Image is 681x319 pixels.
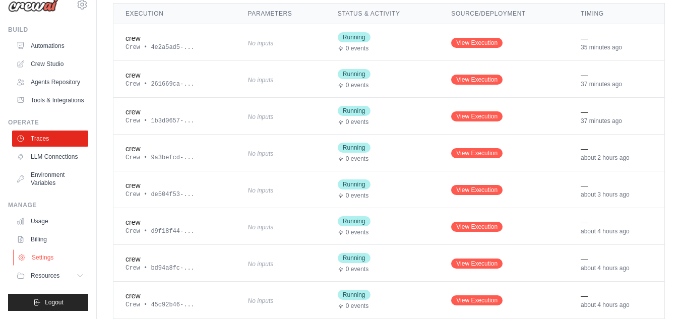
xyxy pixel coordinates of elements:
[581,43,652,51] div: 35 minutes ago
[126,43,224,51] div: Crew • 4e2a5ad5-...
[8,26,88,34] div: Build
[126,254,224,264] div: crew
[12,213,88,229] a: Usage
[338,106,370,116] span: Running
[126,264,224,272] div: Crew • bd94a8fc-...
[12,56,88,72] a: Crew Studio
[113,61,664,98] tr: View details for crew execution
[581,301,652,309] div: about 4 hours ago
[12,38,88,54] a: Automations
[248,187,274,194] span: No inputs
[113,208,664,245] tr: View details for crew execution
[12,268,88,284] button: Resources
[451,111,503,121] a: View Execution
[451,38,503,48] a: View Execution
[248,150,274,157] span: No inputs
[126,144,224,154] div: crew
[126,227,224,235] div: Crew • d9f18f44-...
[236,4,326,24] th: Parameters
[338,32,370,42] span: Running
[248,109,314,123] div: No inputs
[581,180,652,190] div: —
[346,44,368,52] span: 0 events
[12,149,88,165] a: LLM Connections
[346,155,368,163] span: 0 events
[113,135,664,171] tr: View details for crew execution
[248,36,314,49] div: No inputs
[581,217,652,227] div: —
[113,282,664,318] tr: View details for crew execution
[12,167,88,191] a: Environment Variables
[439,4,569,24] th: Source/Deployment
[248,146,314,160] div: No inputs
[581,190,652,199] div: about 3 hours ago
[8,201,88,209] div: Manage
[569,4,664,24] th: Timing
[346,118,368,126] span: 0 events
[581,144,652,154] div: —
[248,220,314,233] div: No inputs
[338,290,370,300] span: Running
[126,154,224,162] div: Crew • 9a3befcd-...
[248,77,274,84] span: No inputs
[326,4,439,24] th: Status & Activity
[13,249,89,266] a: Settings
[12,231,88,247] a: Billing
[126,80,224,88] div: Crew • 261669ca-...
[581,227,652,235] div: about 4 hours ago
[248,297,274,304] span: No inputs
[126,107,224,117] div: crew
[581,70,652,80] div: —
[113,245,664,282] tr: View details for crew execution
[338,69,370,79] span: Running
[126,190,224,199] div: Crew • de504f53-...
[31,272,59,280] span: Resources
[126,117,224,125] div: Crew • 1b3d0657-...
[126,180,224,190] div: crew
[248,113,274,120] span: No inputs
[581,80,652,88] div: 37 minutes ago
[451,185,503,195] a: View Execution
[581,117,652,125] div: 37 minutes ago
[248,183,314,197] div: No inputs
[126,33,224,43] div: crew
[338,179,370,189] span: Running
[8,118,88,126] div: Operate
[126,217,224,227] div: crew
[248,73,314,86] div: No inputs
[338,253,370,263] span: Running
[113,98,664,135] tr: View details for crew execution
[581,264,652,272] div: about 4 hours ago
[451,222,503,232] a: View Execution
[113,4,236,24] th: Execution
[346,302,368,310] span: 0 events
[8,294,88,311] button: Logout
[126,301,224,309] div: Crew • 45c92b46-...
[12,131,88,147] a: Traces
[346,265,368,273] span: 0 events
[451,295,503,305] a: View Execution
[45,298,64,306] span: Logout
[346,81,368,89] span: 0 events
[346,192,368,200] span: 0 events
[581,107,652,117] div: —
[248,257,314,270] div: No inputs
[451,75,503,85] a: View Execution
[451,148,503,158] a: View Execution
[113,171,664,208] tr: View details for crew execution
[113,24,664,61] tr: View details for crew execution
[248,40,274,47] span: No inputs
[581,254,652,264] div: —
[581,291,652,301] div: —
[12,74,88,90] a: Agents Repository
[248,261,274,268] span: No inputs
[248,293,314,307] div: No inputs
[12,92,88,108] a: Tools & Integrations
[581,154,652,162] div: about 2 hours ago
[126,291,224,301] div: crew
[451,259,503,269] a: View Execution
[338,143,370,153] span: Running
[338,216,370,226] span: Running
[581,33,652,43] div: —
[126,70,224,80] div: crew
